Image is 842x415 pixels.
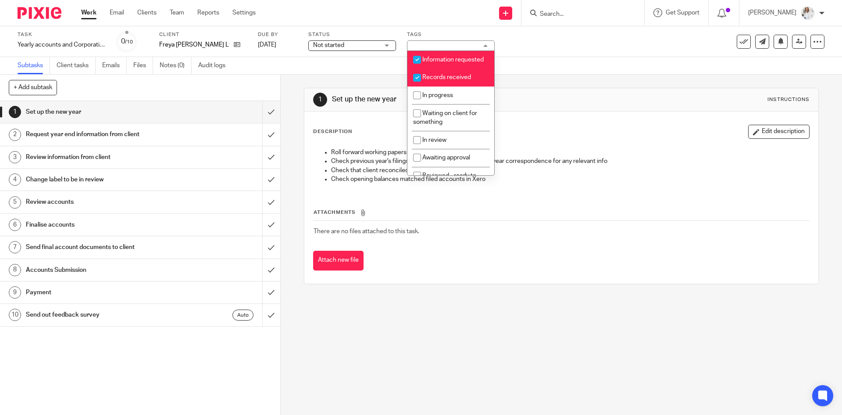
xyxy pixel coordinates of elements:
label: Due by [258,31,297,38]
p: Roll forward working papers [331,148,809,157]
h1: Review information from client [26,151,178,164]
span: There are no files attached to this task. [314,228,419,235]
label: Tags [407,31,495,38]
div: 8 [9,264,21,276]
h1: Send final account documents to client [26,241,178,254]
span: [DATE] [258,42,276,48]
a: Work [81,8,96,17]
h1: Request year end information from client [26,128,178,141]
div: 7 [9,241,21,253]
span: Attachments [314,210,356,215]
h1: Set up the new year [332,95,580,104]
p: Freya [PERSON_NAME] Ltd [159,40,229,49]
span: Waiting on client for something [413,110,477,126]
label: Client [159,31,247,38]
span: Records received [422,74,471,80]
p: Description [313,128,352,135]
h1: Set up the new year [26,105,178,119]
div: 6 [9,219,21,231]
h1: Send out feedback survey [26,308,178,321]
a: Client tasks [57,57,96,74]
h1: Change label to be in review [26,173,178,186]
a: Email [110,8,124,17]
a: Files [133,57,153,74]
a: Clients [137,8,157,17]
a: Audit logs [198,57,232,74]
span: Awaiting approval [422,155,470,161]
span: Information requested [422,57,484,63]
a: Subtasks [18,57,50,74]
button: + Add subtask [9,80,57,95]
div: 10 [9,309,21,321]
div: 1 [9,106,21,118]
div: 2 [9,129,21,141]
span: In review [422,137,446,143]
span: In progress [422,92,453,98]
span: Reviewed - ready to send to client [413,173,476,188]
p: Check previous year's filings, meeting minutes and current year correspondence for any relevant info [331,157,809,166]
p: Check that client reconciled all bank items in year [331,166,809,175]
a: Notes (0) [160,57,192,74]
span: Get Support [666,10,699,16]
div: Yearly accounts and Corporation tax return [18,40,105,49]
a: Team [170,8,184,17]
label: Task [18,31,105,38]
p: [PERSON_NAME] [748,8,796,17]
p: Check opening balances matched filed accounts in Xero [331,175,809,184]
div: 0 [121,36,133,47]
h1: Review accounts [26,195,178,209]
h1: Finalise accounts [26,218,178,231]
small: /10 [125,40,133,44]
h1: Payment [26,286,178,299]
div: 3 [9,151,21,163]
span: Not started [313,42,344,48]
img: Daisy.JPG [801,6,815,20]
a: Reports [197,8,219,17]
img: Pixie [18,7,61,19]
div: Instructions [767,96,810,103]
div: 9 [9,286,21,299]
div: 1 [313,93,327,107]
div: Auto [232,310,253,321]
div: 4 [9,173,21,186]
button: Attach new file [313,251,364,271]
button: Edit description [748,125,810,139]
label: Status [308,31,396,38]
a: Settings [232,8,256,17]
div: 5 [9,196,21,209]
a: Emails [102,57,127,74]
h1: Accounts Submission [26,263,178,277]
input: Search [539,11,618,18]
